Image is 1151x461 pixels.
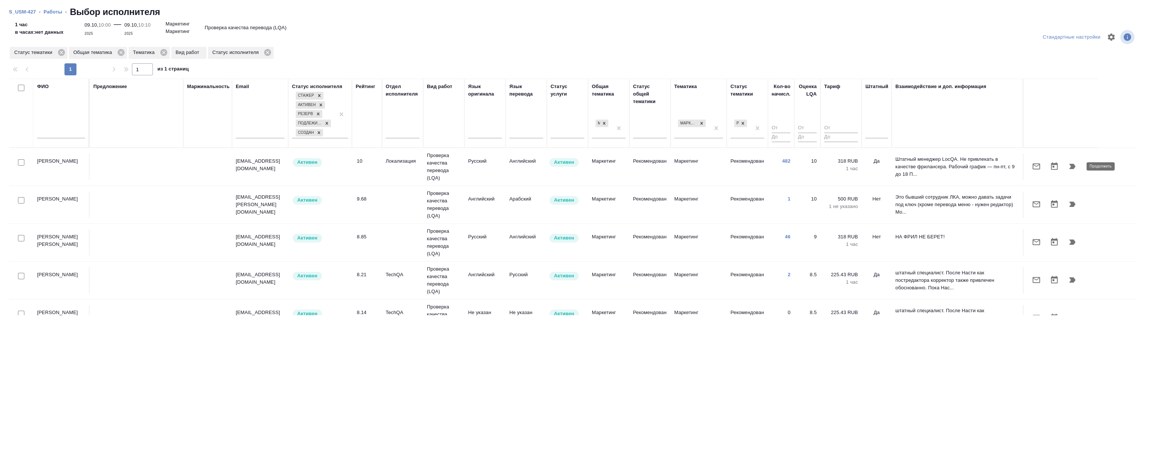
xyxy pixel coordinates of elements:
[785,234,790,239] a: 46
[862,267,892,293] td: Да
[727,267,768,293] td: Рекомендован
[1027,233,1045,251] button: Отправить предложение о работе
[895,307,1019,329] p: штатный специалист. После Насти как постредактора корректор также привлечен обоснованно. Пока Нас...
[296,92,315,100] div: Стажер
[588,267,629,293] td: Маркетинг
[1063,195,1081,213] button: Продолжить
[357,195,378,203] div: 9.68
[93,83,127,90] div: Предложение
[205,24,286,31] p: Проверка качества перевода (LQA)
[895,83,986,90] div: Взаимодействие и доп. информация
[292,309,348,319] div: Рядовой исполнитель: назначай с учетом рейтинга
[678,120,697,127] div: Маркетинг
[33,229,90,256] td: [PERSON_NAME] [PERSON_NAME]
[70,6,160,18] h2: Выбор исполнителя
[357,157,378,165] div: 10
[824,195,858,203] p: 500 RUB
[43,9,62,15] a: Работы
[33,267,90,293] td: [PERSON_NAME]
[15,21,64,28] p: 1 час
[824,271,858,278] p: 225.43 RUB
[824,157,858,165] p: 318 RUB
[772,83,790,98] div: Кол-во начисл.
[794,154,820,180] td: 10
[236,193,284,216] p: [EMAIL_ADDRESS][PERSON_NAME][DOMAIN_NAME]
[727,154,768,180] td: Рекомендован
[295,119,332,128] div: Стажер, Активен, Резерв, Подлежит внедрению, Создан
[18,311,24,317] input: Выбери исполнителей, чтобы отправить приглашение на работу
[427,265,461,295] p: Проверка качества перевода (LQA)
[236,157,284,172] p: [EMAIL_ADDRESS][DOMAIN_NAME]
[895,156,1019,178] p: Штатный менеджер LocQA. Не привлекать в качестве фрилансера. Рабочий график — пн-пт, с 9 до 18 П...
[798,83,817,98] div: Оценка LQA
[166,20,190,28] p: Маркетинг
[824,278,858,286] p: 1 час
[1045,233,1063,251] button: Открыть календарь загрузки
[236,271,284,286] p: [EMAIL_ADDRESS][DOMAIN_NAME]
[297,196,317,204] p: Активен
[39,8,40,16] li: ‹
[1027,271,1045,289] button: Отправить предложение о работе
[464,267,506,293] td: Английский
[727,305,768,331] td: Рекомендован
[18,197,24,204] input: Выбери исполнителей, чтобы отправить приглашение на работу
[506,154,547,180] td: Английский
[862,229,892,256] td: Нет
[1045,157,1063,175] button: Открыть календарь загрузки
[236,233,284,248] p: [EMAIL_ADDRESS][DOMAIN_NAME]
[788,272,790,277] a: 2
[629,154,671,180] td: Рекомендован
[588,305,629,331] td: Маркетинг
[629,229,671,256] td: Рекомендован
[1027,157,1045,175] button: Отправить предложение о работе
[554,310,574,317] p: Активен
[862,154,892,180] td: Да
[133,49,157,56] p: Тематика
[674,271,723,278] p: Маркетинг
[382,267,423,293] td: TechQA
[1045,195,1063,213] button: Открыть календарь загрузки
[296,129,315,137] div: Создан
[427,303,461,333] p: Проверка качества перевода (LQA)
[292,271,348,281] div: Рядовой исполнитель: назначай с учетом рейтинга
[554,272,574,280] p: Активен
[297,272,317,280] p: Активен
[794,229,820,256] td: 9
[85,22,99,28] p: 09.10,
[10,47,67,59] div: Статус тематики
[124,22,138,28] p: 09.10,
[895,233,1019,241] p: НА ФРИЛ НЕ БЕРЕТ!
[506,229,547,256] td: Английский
[1102,28,1120,46] span: Настроить таблицу
[730,83,764,98] div: Статус тематики
[292,83,342,90] div: Статус исполнителя
[18,159,24,166] input: Выбери исполнителей, чтобы отправить приглашение на работу
[554,196,574,204] p: Активен
[33,154,90,180] td: [PERSON_NAME]
[296,120,323,127] div: Подлежит внедрению
[464,305,506,331] td: Не указан
[862,192,892,218] td: Нет
[114,18,121,37] div: —
[824,83,840,90] div: Тариф
[1027,195,1045,213] button: Отправить предложение о работе
[674,157,723,165] p: Маркетинг
[674,233,723,241] p: Маркетинг
[427,190,461,220] p: Проверка качества перевода (LQA)
[824,203,858,210] p: 1 не указано
[14,49,55,56] p: Статус тематики
[386,83,419,98] div: Отдел исполнителя
[824,133,858,142] input: До
[551,83,584,98] div: Статус услуги
[782,158,790,164] a: 482
[677,119,706,128] div: Маркетинг
[129,47,170,59] div: Тематика
[9,9,36,15] a: S_USM-427
[464,154,506,180] td: Русский
[596,120,600,127] div: Маркетинг
[794,192,820,218] td: 10
[824,165,858,172] p: 1 час
[187,83,230,90] div: Маржинальность
[356,83,375,90] div: Рейтинг
[506,267,547,293] td: Русский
